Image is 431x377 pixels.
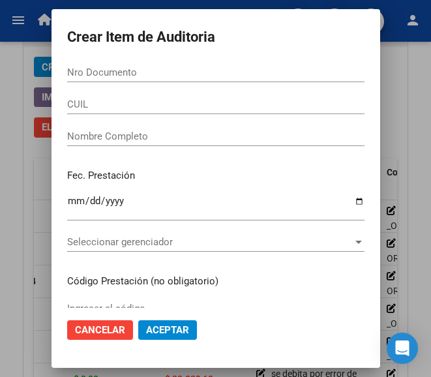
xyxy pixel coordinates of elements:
h2: Crear Item de Auditoria [67,25,364,50]
button: Cancelar [67,320,133,340]
button: Aceptar [138,320,197,340]
div: Open Intercom Messenger [387,333,418,364]
p: Código Prestación (no obligatorio) [67,274,364,289]
span: Aceptar [146,324,189,336]
p: Fec. Prestación [67,168,364,183]
span: Cancelar [75,324,125,336]
span: Seleccionar gerenciador [67,236,353,248]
